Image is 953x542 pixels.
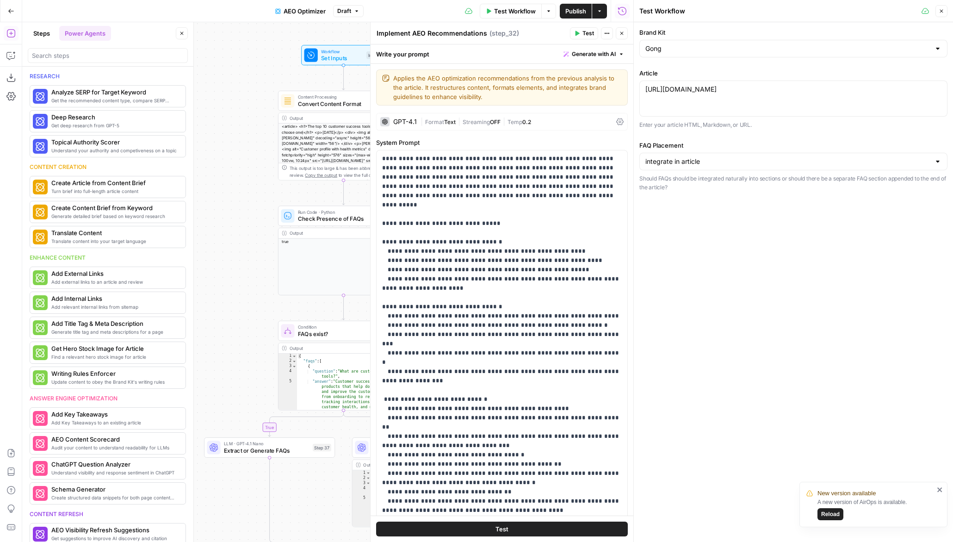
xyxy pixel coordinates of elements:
span: Format [425,118,444,125]
div: Answer engine optimization [30,394,186,403]
g: Edge from start to step_41 [342,65,345,90]
span: Turn brief into full-length article content [51,187,178,195]
label: Article [639,69,947,78]
div: <article> <h1>The top 10 customer success tools (and how to choose one)</h1> <p>[DATE]</p> <div> ... [278,124,408,187]
span: Add Key Takeaways [51,410,178,419]
div: This output is too large & has been abbreviated for review. to view the full content. [290,165,405,178]
span: Generate with AI [572,50,616,58]
span: Schema Generator [51,485,178,494]
span: Add Internal Links [51,294,178,303]
div: 3 [353,480,371,486]
span: | [421,117,425,126]
span: Translate Content [51,228,178,237]
span: Generate detailed brief based on keyword research [51,212,178,220]
textarea: Applies the AEO optimization recommendations from the previous analysis to the article. It restru... [393,74,622,101]
g: Edge from step_38 to step_33 [342,295,345,320]
div: Run Code · PythonCheck Presence of FAQsStep 38Outputtrue [278,206,409,295]
div: true [278,239,408,244]
div: A new version of AirOps is available. [817,498,934,520]
span: Get deep research from GPT-5 [51,122,178,129]
span: Get suggestions to improve AI discovery and citation [51,535,178,542]
div: Output [363,461,459,468]
div: 1 [353,470,371,475]
button: Generate with AI [560,48,628,60]
span: Text [444,118,456,125]
span: Content Processing [298,93,384,100]
textarea: [URL][DOMAIN_NAME] [645,85,941,94]
span: Create structured data snippets for both page content and images [51,494,178,501]
span: Toggle code folding, rows 3 through 7 [292,364,297,369]
span: Create Content Brief from Keyword [51,203,178,212]
span: Add external links to an article and review [51,278,178,286]
div: Output [290,230,386,237]
span: 0.2 [522,118,531,125]
button: Power Agents [59,26,111,41]
span: New version available [817,489,876,498]
span: Add relevant internal links from sitemap [51,303,178,311]
div: 5 [278,379,297,415]
span: Get Hero Stock Image for Article [51,344,178,353]
div: LLM · GPT-4.1 NanoExtract or Generate FAQsStep 40Output{ "faqs":[ { "question":"What are customer... [352,437,483,527]
span: ( step_32 ) [489,29,519,38]
span: Draft [337,7,351,15]
span: | [501,117,507,126]
input: Search steps [32,51,184,60]
div: LLM · GPT-4.1 NanoExtract or Generate FAQsStep 37 [204,437,335,458]
div: ConditionFAQs exist?Step 33Output{ "faqs":[ { "question":"What are customer success tools?", "ans... [278,321,409,411]
button: Steps [28,26,56,41]
g: Edge from step_33 to step_37 [268,411,344,437]
button: Test [376,522,628,536]
span: Publish [565,6,586,16]
div: 1 [278,354,297,359]
span: Toggle code folding, rows 1 through 26 [292,354,297,359]
span: Deep Research [51,112,178,122]
span: Test [495,524,508,534]
span: FAQs exist? [298,330,384,338]
span: Toggle code folding, rows 2 through 23 [292,359,297,364]
span: OFF [490,118,501,125]
span: Add External Links [51,269,178,278]
span: Copy the output [305,172,337,177]
button: close [937,486,943,493]
span: Temp [507,118,522,125]
span: Translate content into your target language [51,237,178,245]
div: 2 [278,359,297,364]
span: Test [582,29,594,37]
p: Should FAQs should be integrated naturally into sections or should there be a separate FAQ sectio... [639,174,947,192]
button: Publish [560,4,592,19]
input: Gong [645,44,930,53]
button: Test Workflow [480,4,541,19]
span: Add Key Takeaways to an existing article [51,419,178,426]
span: Understand visibility and response sentiment in ChatGPT [51,469,178,476]
button: AEO Optimizer [270,4,331,19]
div: 3 [278,364,297,369]
input: integrate in article [645,157,930,166]
button: Reload [817,508,843,520]
div: 2 [353,475,371,480]
span: Analyze SERP for Target Keyword [51,87,178,97]
span: Set Inputs [321,54,363,62]
span: Get the recommended content type, compare SERP headers, and analyze SERP patterns [51,97,178,104]
span: Condition [298,324,384,330]
div: 4 [353,486,371,496]
g: Edge from step_41 to step_38 [342,181,345,205]
div: Output [290,115,386,122]
span: Create Article from Content Brief [51,178,178,187]
label: Brand Kit [639,28,947,37]
span: AEO Visibility Refresh Suggestions [51,525,178,535]
span: Audit your content to understand readability for LLMs [51,444,178,451]
span: Test Workflow [494,6,536,16]
div: Research [30,72,186,81]
span: Extract or Generate FAQs [224,446,309,455]
div: Step 37 [313,444,331,451]
span: Reload [821,510,840,518]
div: Output [290,345,386,352]
span: Generate title tag and meta descriptions for a page [51,328,178,336]
label: System Prompt [376,138,628,147]
span: Add Title Tag & Meta Description [51,319,178,328]
span: AEO Content Scorecard [51,435,178,444]
button: Test [570,27,598,39]
div: Enhance content [30,254,186,262]
span: ChatGPT Question Analyzer [51,460,178,469]
div: WorkflowSet InputsInputs [278,45,409,65]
